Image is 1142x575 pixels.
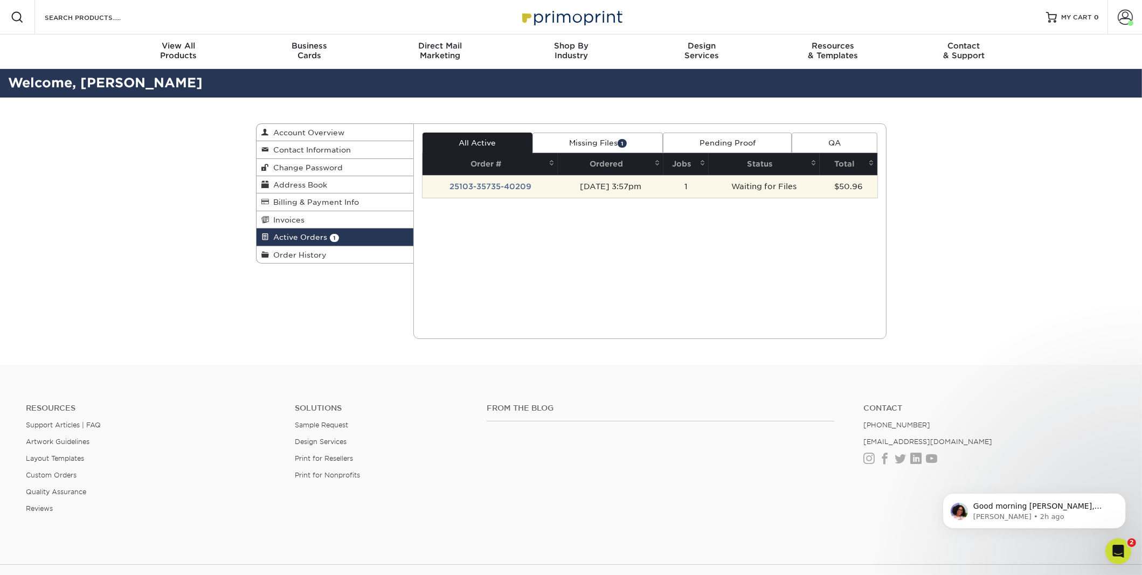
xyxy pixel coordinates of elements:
span: MY CART [1061,13,1092,22]
div: Industry [506,41,636,60]
a: Direct MailMarketing [375,34,506,69]
td: [DATE] 3:57pm [558,175,663,198]
span: Change Password [269,163,343,172]
a: Missing Files1 [532,133,663,153]
a: [EMAIL_ADDRESS][DOMAIN_NAME] [863,438,992,446]
a: View AllProducts [113,34,244,69]
a: Custom Orders [26,471,77,479]
div: & Templates [767,41,898,60]
th: Jobs [663,153,708,175]
th: Status [709,153,820,175]
a: Billing & Payment Info [257,193,414,211]
iframe: Intercom live chat [1105,538,1131,564]
td: Waiting for Files [709,175,820,198]
span: Billing & Payment Info [269,198,359,206]
th: Ordered [558,153,663,175]
a: Contact Information [257,141,414,158]
span: Address Book [269,181,328,189]
a: Contact& Support [898,34,1029,69]
a: Change Password [257,159,414,176]
a: Reviews [26,504,53,512]
span: Invoices [269,216,305,224]
span: 1 [330,234,339,242]
td: 25103-35735-40209 [423,175,558,198]
a: BusinessCards [244,34,375,69]
th: Order # [423,153,558,175]
a: DesignServices [636,34,767,69]
a: Account Overview [257,124,414,141]
a: Layout Templates [26,454,84,462]
a: Active Orders 1 [257,228,414,246]
span: Active Orders [269,233,328,241]
a: Shop ByIndustry [506,34,636,69]
a: Print for Resellers [295,454,353,462]
div: Cards [244,41,375,60]
span: Direct Mail [375,41,506,51]
a: Contact [863,404,1116,413]
h4: Solutions [295,404,470,413]
a: Design Services [295,438,347,446]
a: Print for Nonprofits [295,471,360,479]
a: Pending Proof [663,133,792,153]
a: Invoices [257,211,414,228]
a: Order History [257,246,414,263]
a: All Active [423,133,532,153]
th: Total [820,153,877,175]
span: Shop By [506,41,636,51]
span: 0 [1094,13,1099,21]
h4: Resources [26,404,279,413]
div: Marketing [375,41,506,60]
input: SEARCH PRODUCTS..... [44,11,149,24]
span: Design [636,41,767,51]
a: Resources& Templates [767,34,898,69]
div: & Support [898,41,1029,60]
a: QA [792,133,877,153]
a: Quality Assurance [26,488,86,496]
a: Sample Request [295,421,348,429]
td: 1 [663,175,708,198]
span: 1 [618,139,627,147]
div: Services [636,41,767,60]
td: $50.96 [820,175,877,198]
span: Account Overview [269,128,345,137]
a: Address Book [257,176,414,193]
span: Order History [269,251,327,259]
span: Good morning [PERSON_NAME], Thank you for letting us know! Our File Processing Team will review y... [47,31,184,115]
span: 2 [1127,538,1136,547]
p: Message from Avery, sent 2h ago [47,41,186,51]
span: Resources [767,41,898,51]
h4: From the Blog [487,404,834,413]
span: Contact [898,41,1029,51]
a: Support Articles | FAQ [26,421,101,429]
span: Business [244,41,375,51]
iframe: Intercom notifications message [926,470,1142,546]
span: Contact Information [269,146,351,154]
div: Products [113,41,244,60]
span: View All [113,41,244,51]
a: Artwork Guidelines [26,438,89,446]
img: Primoprint [517,5,625,29]
a: [PHONE_NUMBER] [863,421,930,429]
